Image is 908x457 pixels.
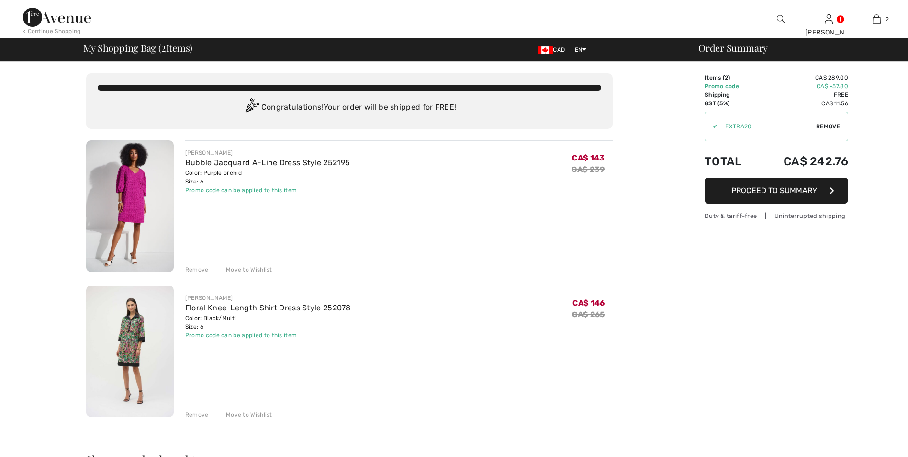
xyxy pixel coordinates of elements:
[705,178,848,204] button: Proceed to Summary
[816,122,840,131] span: Remove
[161,41,166,53] span: 2
[86,140,174,272] img: Bubble Jacquard A-Line Dress Style 252195
[757,73,848,82] td: CA$ 289.00
[705,82,757,91] td: Promo code
[218,265,272,274] div: Move to Wishlist
[757,82,848,91] td: CA$ -57.80
[572,298,605,308] span: CA$ 146
[23,27,81,35] div: < Continue Shopping
[185,169,350,186] div: Color: Purple orchid Size: 6
[185,314,351,331] div: Color: Black/Multi Size: 6
[185,331,351,340] div: Promo code can be applied to this item
[757,145,848,178] td: CA$ 242.76
[185,294,351,302] div: [PERSON_NAME]
[717,112,816,141] input: Promo code
[572,310,605,319] s: CA$ 265
[185,186,350,194] div: Promo code can be applied to this item
[185,149,350,157] div: [PERSON_NAME]
[705,99,757,108] td: GST (5%)
[185,158,350,167] a: Bubble Jacquard A-Line Dress Style 252195
[873,13,881,25] img: My Bag
[538,46,553,54] img: Canadian Dollar
[886,15,889,23] span: 2
[185,411,209,419] div: Remove
[731,186,817,195] span: Proceed to Summary
[538,46,569,53] span: CAD
[777,13,785,25] img: search the website
[853,13,900,25] a: 2
[705,211,848,220] div: Duty & tariff-free | Uninterrupted shipping
[86,286,174,417] img: Floral Knee-Length Shirt Dress Style 252078
[805,27,852,37] div: [PERSON_NAME]
[825,14,833,23] a: Sign In
[757,99,848,108] td: CA$ 11.56
[825,13,833,25] img: My Info
[687,43,902,53] div: Order Summary
[757,91,848,99] td: Free
[83,43,193,53] span: My Shopping Bag ( Items)
[705,91,757,99] td: Shipping
[705,122,717,131] div: ✔
[572,165,605,174] s: CA$ 239
[218,411,272,419] div: Move to Wishlist
[98,98,601,117] div: Congratulations! Your order will be shipped for FREE!
[242,98,261,117] img: Congratulation2.svg
[23,8,91,27] img: 1ère Avenue
[185,265,209,274] div: Remove
[705,73,757,82] td: Items ( )
[705,145,757,178] td: Total
[725,74,728,81] span: 2
[572,153,605,162] span: CA$ 143
[575,46,587,53] span: EN
[185,303,351,312] a: Floral Knee-Length Shirt Dress Style 252078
